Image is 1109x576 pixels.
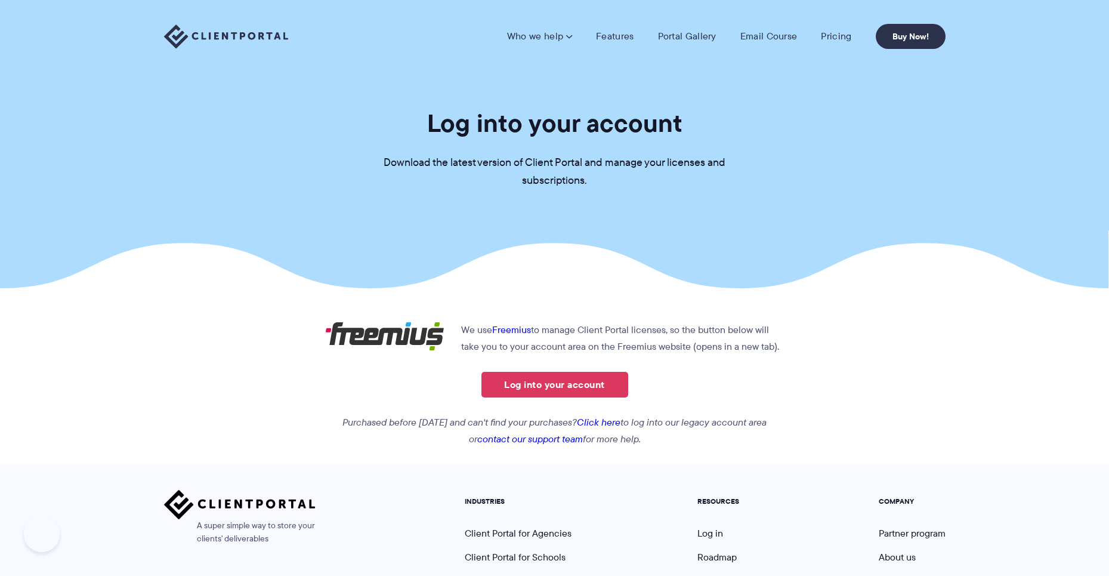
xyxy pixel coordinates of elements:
[740,30,798,42] a: Email Course
[427,107,682,139] h1: Log into your account
[465,526,572,540] a: Client Portal for Agencies
[342,415,767,446] em: Purchased before [DATE] and can't find your purchases? to log into our legacy account area or for...
[477,432,583,446] a: contact our support team
[658,30,716,42] a: Portal Gallery
[465,497,585,506] h5: INDUSTRIES
[596,30,634,42] a: Features
[879,550,916,564] a: About us
[577,415,620,429] a: Click here
[697,550,737,564] a: Roadmap
[507,30,572,42] a: Who we help
[492,323,531,337] a: Freemius
[876,24,946,49] a: Buy Now!
[465,550,566,564] a: Client Portal for Schools
[481,372,628,398] a: Log into your account
[24,516,60,552] iframe: Toggle Customer Support
[879,497,946,506] h5: COMPANY
[164,519,316,546] span: A super simple way to store your clients' deliverables
[879,526,946,540] a: Partner program
[325,322,784,355] p: We use to manage Client Portal licenses, so the button below will take you to your account area o...
[325,322,444,351] img: Freemius logo
[697,526,723,540] a: Log in
[821,30,851,42] a: Pricing
[376,154,734,190] p: Download the latest version of Client Portal and manage your licenses and subscriptions.
[697,497,767,506] h5: RESOURCES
